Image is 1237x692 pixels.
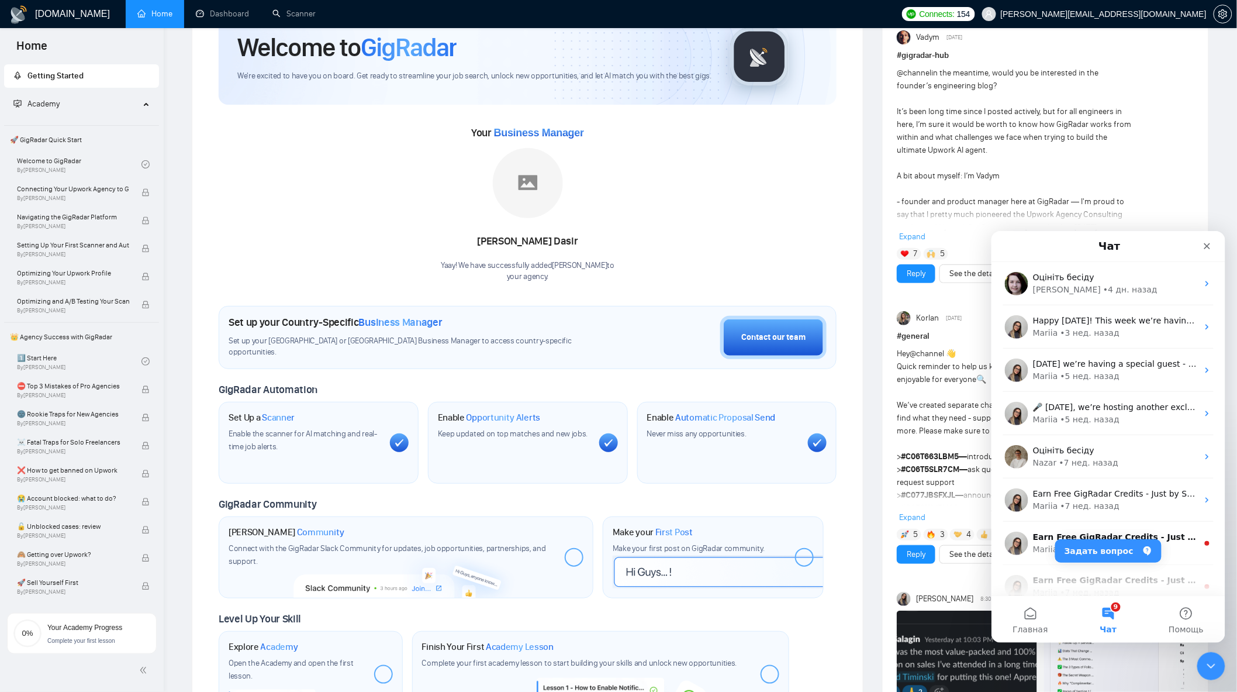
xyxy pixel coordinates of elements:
[916,312,939,325] span: Korlan
[949,548,1001,561] a: See the details
[7,37,57,62] span: Home
[720,316,827,359] button: Contact our team
[914,248,918,260] span: 7
[141,357,150,366] span: check-circle
[17,504,129,511] span: By [PERSON_NAME]
[897,264,935,283] button: Reply
[262,412,295,424] span: Scanner
[141,582,150,590] span: lock
[675,412,775,424] span: Automatic Proposal Send
[27,71,84,81] span: Getting Started
[5,325,158,349] span: 👑 Agency Success with GigRadar
[947,32,963,43] span: [DATE]
[219,383,317,396] span: GigRadar Automation
[901,503,958,513] span: #C078K1JEMS8
[897,49,1194,62] h1: # gigradar-hub
[17,223,129,230] span: By [PERSON_NAME]
[47,638,115,644] span: Complete your first lesson
[17,408,129,420] span: 🌚 Rookie Traps for New Agencies
[916,31,939,44] span: Vadym
[139,665,151,676] span: double-left
[141,160,150,168] span: check-circle
[141,554,150,562] span: lock
[441,260,614,283] div: Yaay! We have successfully added [PERSON_NAME] to
[901,503,966,513] strong: —
[927,531,935,539] img: 🔥
[901,464,959,474] span: #C06T5SLR7CM
[9,5,28,24] img: logo
[467,412,541,424] span: Opportunity Alerts
[17,307,129,314] span: By [PERSON_NAME]
[294,544,518,598] img: slackcommunity-bg.png
[17,251,129,258] span: By [PERSON_NAME]
[910,349,944,359] span: @channel
[17,476,129,483] span: By [PERSON_NAME]
[980,531,989,539] img: 👍
[939,264,1011,283] button: See the details
[229,641,298,653] h1: Explore
[730,27,789,86] img: gigradar-logo.png
[17,560,129,567] span: By [PERSON_NAME]
[141,414,150,422] span: lock
[229,336,588,358] span: Set up your [GEOGRAPHIC_DATA] or [GEOGRAPHIC_DATA] Business Manager to access country-specific op...
[17,349,141,374] a: 1️⃣ Start HereBy[PERSON_NAME]
[901,452,959,462] span: #C06T663LBM5
[647,412,776,424] h1: Enable
[422,658,737,668] span: Complete your first academy lesson to start building your skills and unlock new opportunities.
[141,526,150,534] span: lock
[907,548,925,561] a: Reply
[914,529,918,540] span: 5
[141,216,150,225] span: lock
[954,531,962,539] img: 🤝
[13,99,60,109] span: Academy
[967,529,972,540] span: 4
[438,412,541,424] h1: Enable
[441,232,614,252] div: [PERSON_NAME] Dasir
[229,429,377,452] span: Enable the scanner for AI matching and real-time job alerts.
[901,464,968,474] strong: —
[13,99,22,108] span: fund-projection-screen
[17,195,129,202] span: By [PERSON_NAME]
[957,8,970,20] span: 154
[141,301,150,309] span: lock
[1214,9,1232,19] a: setting
[229,526,344,538] h1: [PERSON_NAME]
[897,330,1194,343] h1: # general
[141,442,150,450] span: lock
[897,311,911,325] img: Korlan
[359,316,443,329] span: Business Manager
[196,9,249,19] a: dashboardDashboard
[494,127,584,139] span: Business Manager
[613,526,693,538] h1: Make your
[981,594,1001,604] span: 8:30 AM
[946,313,962,323] span: [DATE]
[946,349,956,359] span: 👋
[920,8,955,20] span: Connects:
[17,267,129,279] span: Optimizing Your Upwork Profile
[1197,652,1225,680] iframe: Intercom live chat
[141,245,150,253] span: lock
[17,521,129,532] span: 🔓 Unblocked cases: review
[237,32,457,63] h1: Welcome to
[17,183,129,195] span: Connecting Your Upwork Agency to GigRadar
[438,429,588,439] span: Keep updated on top matches and new jobs.
[493,148,563,218] img: placeholder.png
[17,532,129,539] span: By [PERSON_NAME]
[939,545,1011,564] button: See the details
